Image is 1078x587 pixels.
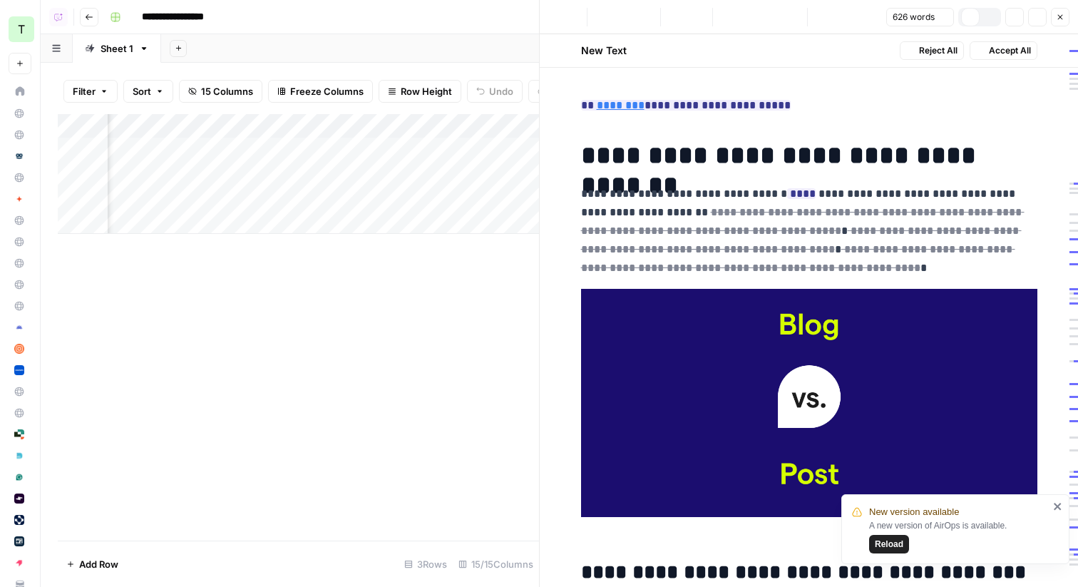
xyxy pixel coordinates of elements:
button: close [1053,501,1063,512]
div: A new version of AirOps is available. [869,519,1049,553]
button: Row Height [379,80,461,103]
button: 626 words [886,8,954,26]
img: su6rzb6ooxtlguexw0i7h3ek2qys [14,429,24,439]
button: Freeze Columns [268,80,373,103]
img: e96rwc90nz550hm4zzehfpz0of55 [14,344,24,354]
button: Filter [63,80,118,103]
img: 21cqirn3y8po2glfqu04segrt9y0 [14,451,24,461]
img: pf0m9uptbb5lunep0ouiqv2syuku [14,494,24,504]
img: 1rmbdh83liigswmnvqyaq31zy2bw [14,365,24,375]
span: 15 Columns [201,84,253,98]
button: Reject All [900,41,964,60]
img: fan0pbaj1h6uk31gyhtjyk7uzinz [14,322,24,332]
div: 3 Rows [399,553,453,576]
button: Add Row [58,553,127,576]
span: Undo [489,84,513,98]
span: Add Row [79,557,118,571]
span: Reload [875,538,903,551]
span: Reject All [919,44,958,57]
button: Workspace: Travis Demo [9,11,31,47]
img: 0xotxkj32g9ill9ld0jvwrjjfnpj [14,536,24,546]
h2: New Text [581,44,627,58]
img: 8r7vcgjp7k596450bh7nfz5jb48j [14,515,24,525]
a: Home [9,80,31,103]
span: Sort [133,84,151,98]
span: T [18,21,25,38]
img: jg2db1r2bojt4rpadgkfzs6jzbyg [14,194,24,204]
div: Sheet 1 [101,41,133,56]
a: Sheet 1 [73,34,161,63]
img: gof5uhmc929mcmwfs7g663om0qxx [14,151,24,161]
div: 15/15 Columns [453,553,539,576]
span: Accept All [989,44,1031,57]
span: Filter [73,84,96,98]
span: Row Height [401,84,452,98]
button: Sort [123,80,173,103]
button: Undo [467,80,523,103]
span: 626 words [893,11,935,24]
button: Accept All [970,41,1037,60]
span: Freeze Columns [290,84,364,98]
button: Reload [869,535,909,553]
img: 6qj8gtflwv87ps1ofr2h870h2smq [14,472,24,482]
img: piswy9vrvpur08uro5cr7jpu448u [14,558,24,568]
button: 15 Columns [179,80,262,103]
span: New version available [869,505,959,519]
